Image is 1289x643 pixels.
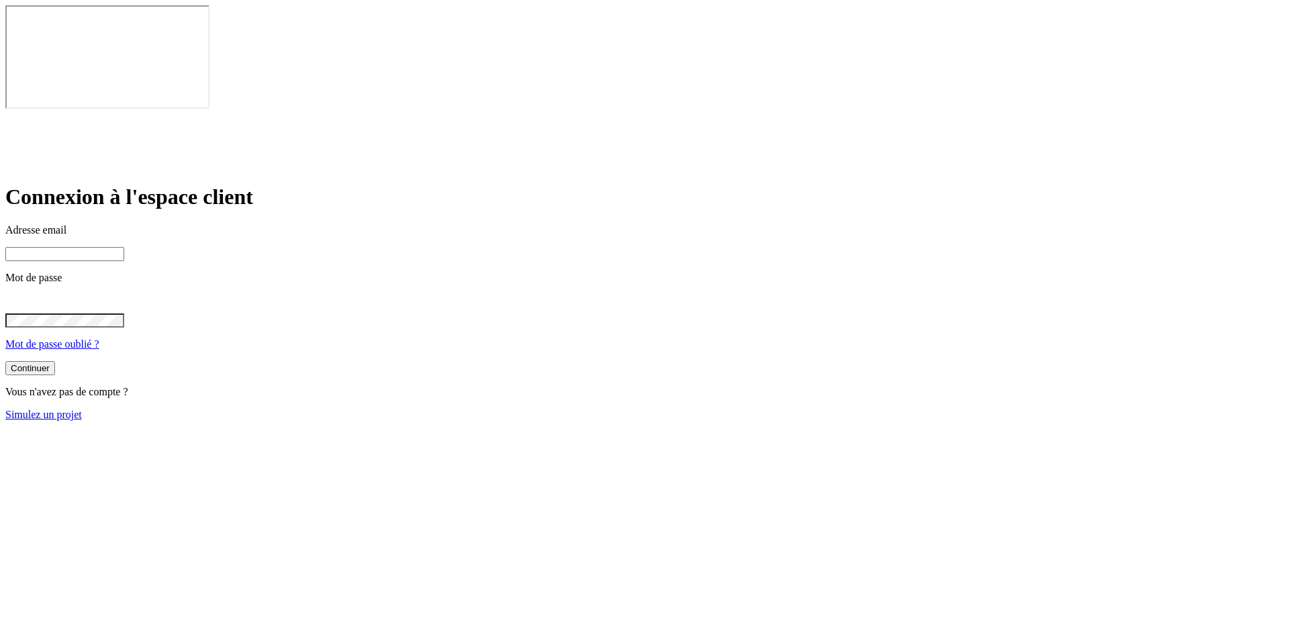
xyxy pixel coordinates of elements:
[5,386,1284,398] p: Vous n'avez pas de compte ?
[5,338,99,350] a: Mot de passe oublié ?
[5,224,1284,236] p: Adresse email
[5,361,55,375] button: Continuer
[11,363,50,373] div: Continuer
[5,185,1284,209] h1: Connexion à l'espace client
[5,409,82,420] a: Simulez un projet
[5,272,1284,284] p: Mot de passe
